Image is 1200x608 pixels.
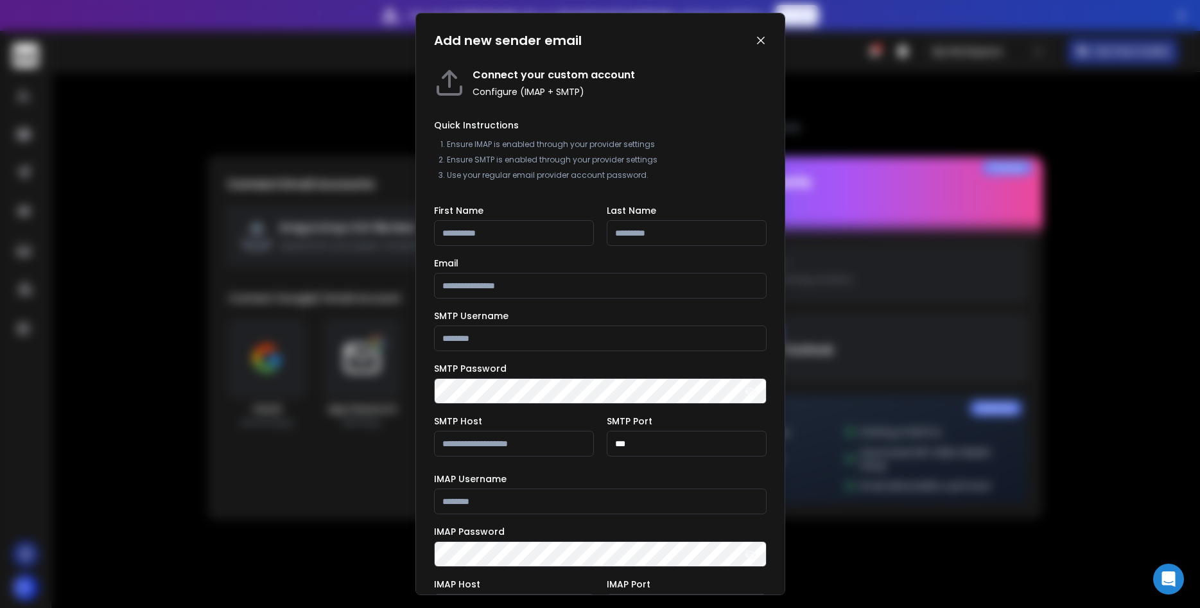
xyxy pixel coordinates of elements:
li: Ensure SMTP is enabled through your provider settings [447,155,767,165]
h1: Add new sender email [434,31,582,49]
label: Last Name [607,206,656,215]
label: IMAP Username [434,474,507,483]
label: SMTP Password [434,364,507,373]
li: Ensure IMAP is enabled through your provider settings [447,139,767,150]
h2: Quick Instructions [434,119,767,132]
label: IMAP Host [434,580,480,589]
label: Email [434,259,458,268]
label: IMAP Password [434,527,505,536]
div: Open Intercom Messenger [1153,564,1184,595]
label: SMTP Username [434,311,509,320]
label: IMAP Port [607,580,650,589]
label: First Name [434,206,483,215]
h1: Connect your custom account [473,67,635,83]
label: SMTP Host [434,417,482,426]
label: SMTP Port [607,417,652,426]
p: Configure (IMAP + SMTP) [473,85,635,98]
li: Use your regular email provider account password. [447,170,767,180]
